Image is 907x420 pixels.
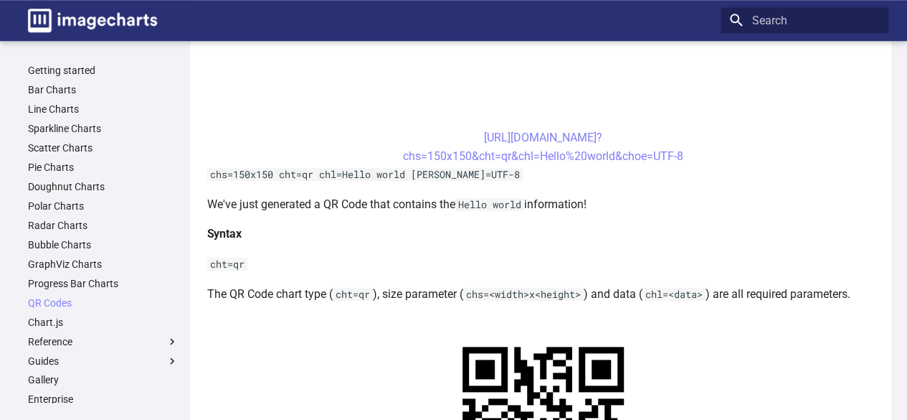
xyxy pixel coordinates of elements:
a: Chart.js [28,316,179,329]
p: We've just generated a QR Code that contains the information! [207,195,880,214]
code: cht=qr [333,288,373,301]
label: Guides [28,355,179,368]
a: Getting started [28,64,179,77]
a: Scatter Charts [28,141,179,154]
a: Sparkline Charts [28,122,179,135]
h4: Syntax [207,225,880,243]
a: Doughnut Charts [28,180,179,193]
input: Search [721,7,888,33]
code: chl=<data> [642,288,706,301]
a: Progress Bar Charts [28,277,179,290]
a: Polar Charts [28,200,179,213]
a: QR Codes [28,297,179,309]
code: chs=<width>x<height> [463,288,584,301]
a: Pie Charts [28,161,179,174]
a: Image-Charts documentation [22,3,163,38]
code: chs=150x150 cht=qr chl=Hello world [PERSON_NAME]=UTF-8 [207,168,523,181]
p: The QR Code chart type ( ), size parameter ( ) and data ( ) are all required parameters. [207,285,880,304]
label: Reference [28,335,179,348]
a: Bubble Charts [28,238,179,251]
code: cht=qr [207,258,247,271]
a: GraphViz Charts [28,258,179,271]
a: Radar Charts [28,219,179,232]
code: Hello world [455,198,524,211]
a: [URL][DOMAIN_NAME]?chs=150x150&cht=qr&chl=Hello%20world&choe=UTF-8 [403,131,683,163]
a: Gallery [28,373,179,386]
a: Line Charts [28,103,179,116]
a: Enterprise [28,393,179,406]
a: Bar Charts [28,83,179,96]
img: logo [28,9,157,32]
